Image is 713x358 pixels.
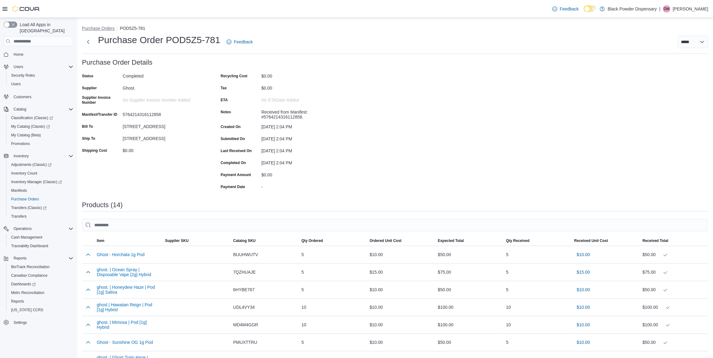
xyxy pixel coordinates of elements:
[435,284,503,296] div: $50.00
[221,98,228,103] label: ETA
[9,131,73,139] span: My Catalog (Beta)
[503,319,572,331] div: 10
[9,289,47,296] a: Metrc Reconciliation
[6,233,76,242] button: Cash Management
[123,95,205,103] div: No Supplier Invoice Number added
[14,64,23,69] span: Users
[221,148,252,153] label: Last Received On
[261,170,344,177] div: $0.00
[11,197,39,202] span: Purchase Orders
[123,122,205,129] div: [STREET_ADDRESS]
[435,301,503,313] div: $100.00
[221,160,246,165] label: Completed On
[82,124,93,129] label: Bill To
[6,242,76,250] button: Traceabilty Dashboard
[11,106,29,113] button: Catalog
[503,336,572,348] div: 5
[642,321,706,328] div: $100.00
[233,321,258,328] span: MD4M4GGR
[506,238,529,243] span: Qty Received
[435,336,503,348] div: $50.00
[11,93,34,101] a: Customers
[14,226,32,231] span: Operations
[123,134,205,141] div: [STREET_ADDRESS]
[14,256,26,261] span: Reports
[11,214,26,219] span: Transfers
[82,95,120,105] label: Supplier Invoice Number
[14,320,27,325] span: Settings
[224,36,255,48] a: Feedback
[9,213,73,220] span: Transfers
[6,80,76,88] button: Users
[261,182,344,189] div: -
[11,115,53,120] span: Classification (Classic)
[503,248,572,261] div: 5
[82,112,117,117] label: Manifest/Transfer ID
[577,339,590,345] span: $10.00
[435,266,503,278] div: $75.00
[97,238,104,243] span: Item
[438,238,464,243] span: Expected Total
[97,340,153,345] button: Ghost - Sunshine OG 1g Pod
[261,83,344,91] div: $0.00
[123,83,205,91] div: Ghost.
[261,146,344,153] div: [DATE] 2:04 PM
[367,301,435,313] div: $10.00
[221,74,247,78] label: Recycling Cost
[9,242,51,250] a: Traceabilty Dashboard
[11,51,26,58] a: Home
[11,282,36,287] span: Dashboards
[6,131,76,139] button: My Catalog (Beta)
[97,252,145,257] button: Ghost - Horchata 1g Pod
[9,298,73,305] span: Reports
[503,284,572,296] div: 5
[6,160,76,169] a: Adjustments (Classic)
[9,72,37,79] a: Security Roles
[165,238,189,243] span: Supplier SKU
[9,195,42,203] a: Purchase Orders
[82,59,153,66] h3: Purchase Order Details
[9,187,73,194] span: Manifests
[233,339,257,346] span: PMUXTTRU
[574,248,592,261] button: $10.00
[299,284,367,296] div: 5
[14,107,26,112] span: Catalog
[9,306,73,314] span: Washington CCRS
[221,86,227,91] label: Tax
[11,124,50,129] span: My Catalog (Classic)
[577,322,590,328] span: $10.00
[6,139,76,148] button: Promotions
[261,107,344,119] div: Received from Manifest: #5764214316112858.
[9,161,54,168] a: Adjustments (Classic)
[6,203,76,212] a: Transfers (Classic)
[6,71,76,80] button: Security Roles
[221,110,231,115] label: Notes
[1,62,76,71] button: Users
[503,266,572,278] div: 5
[9,170,40,177] a: Inventory Count
[11,255,73,262] span: Reports
[123,110,205,117] div: 5764214316112858
[82,25,708,33] nav: An example of EuiBreadcrumbs
[9,140,73,147] span: Promotions
[233,304,255,311] span: UDL4VY34
[640,236,708,246] button: Received Total
[233,238,256,243] span: Catalog SKU
[503,236,572,246] button: Qty Received
[642,268,706,276] div: $75.00
[11,225,73,232] span: Operations
[608,5,657,13] p: Black Powder Dispensary
[11,93,73,100] span: Customers
[9,131,43,139] a: My Catalog (Beta)
[664,5,670,13] span: DM
[11,319,29,326] a: Settings
[11,235,42,240] span: Cash Management
[9,114,55,122] a: Classification (Classic)
[9,213,29,220] a: Transfers
[261,158,344,165] div: [DATE] 2:04 PM
[6,288,76,297] button: Metrc Reconciliation
[503,301,572,313] div: 10
[11,63,73,70] span: Users
[9,280,38,288] a: Dashboards
[6,212,76,221] button: Transfers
